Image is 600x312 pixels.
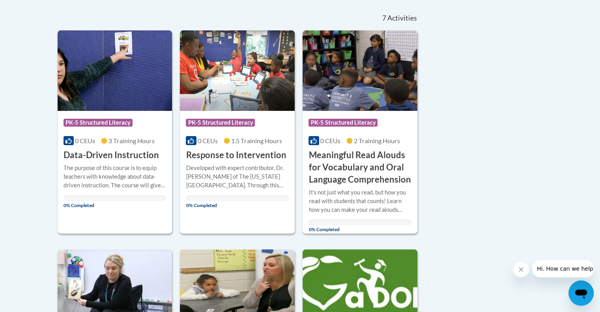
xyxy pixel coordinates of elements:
[64,164,166,190] div: The purpose of this course is to equip teachers with knowledge about data-driven instruction. The...
[75,137,95,144] span: 0 CEUs
[320,137,340,144] span: 0 CEUs
[308,188,411,214] div: It's not just what you read, but how you read with students that counts! Learn how you can make y...
[568,280,594,306] iframe: Button to launch messaging window
[198,137,218,144] span: 0 CEUs
[180,30,295,111] img: Course Logo
[231,137,282,144] span: 1.5 Training Hours
[308,119,378,127] span: PK-5 Structured Literacy
[64,149,159,161] h3: Data-Driven Instruction
[108,137,155,144] span: 3 Training Hours
[64,119,133,127] span: PK-5 Structured Literacy
[186,119,255,127] span: PK-5 Structured Literacy
[532,260,594,277] iframe: Message from company
[354,137,400,144] span: 2 Training Hours
[180,30,295,234] a: Course LogoPK-5 Structured Literacy0 CEUs1.5 Training Hours Response to InterventionDeveloped wit...
[387,14,417,22] span: Activities
[513,262,529,277] iframe: Close message
[308,149,411,185] h3: Meaningful Read Alouds for Vocabulary and Oral Language Comprehension
[303,30,417,234] a: Course LogoPK-5 Structured Literacy0 CEUs2 Training Hours Meaningful Read Alouds for Vocabulary a...
[303,30,417,111] img: Course Logo
[382,14,386,22] span: 7
[186,164,289,190] div: Developed with expert contributor, Dr. [PERSON_NAME] of The [US_STATE][GEOGRAPHIC_DATA]. Through ...
[5,6,64,12] span: Hi. How can we help?
[58,30,172,234] a: Course LogoPK-5 Structured Literacy0 CEUs3 Training Hours Data-Driven InstructionThe purpose of t...
[186,149,286,161] h3: Response to Intervention
[58,30,172,111] img: Course Logo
